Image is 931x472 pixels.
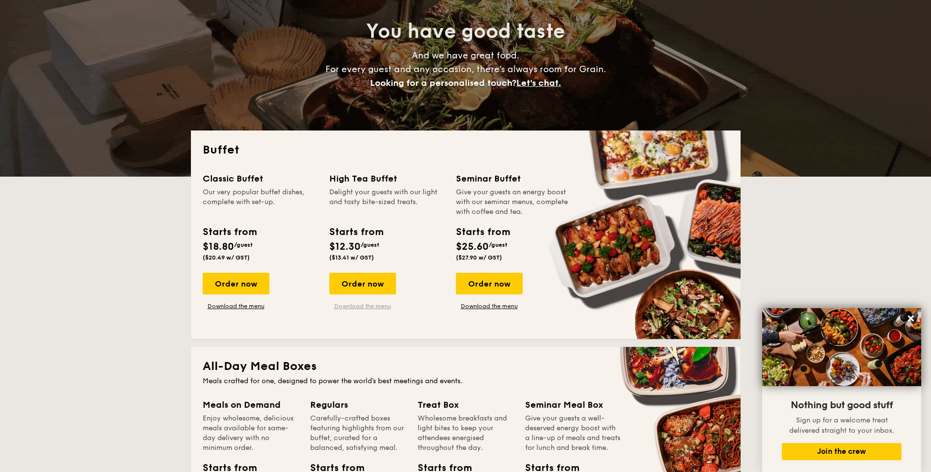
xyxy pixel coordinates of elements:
div: Our very popular buffet dishes, complete with set-up. [203,187,318,217]
h2: All-Day Meal Boxes [203,359,729,374]
div: Meals on Demand [203,398,298,412]
div: Starts from [203,225,256,239]
div: Order now [203,273,269,294]
button: Join the crew [782,443,902,460]
span: ($20.49 w/ GST) [203,254,250,261]
span: $25.60 [456,241,489,253]
div: Enjoy wholesome, delicious meals available for same-day delivery with no minimum order. [203,414,298,453]
a: Download the menu [203,302,269,310]
div: Meals crafted for one, designed to power the world's best meetings and events. [203,376,729,386]
a: Download the menu [456,302,523,310]
div: Starts from [329,225,383,239]
img: DSC07876-Edit02-Large.jpeg [762,308,921,386]
div: Give your guests an energy boost with our seminar menus, complete with coffee and tea. [456,187,571,217]
div: Starts from [456,225,509,239]
div: High Tea Buffet [329,172,444,185]
span: ($27.90 w/ GST) [456,254,502,261]
div: Order now [329,273,396,294]
button: Close [903,311,919,326]
div: Give your guests a well-deserved energy boost with a line-up of meals and treats for lunch and br... [525,414,621,453]
span: Nothing but good stuff [791,399,893,411]
span: And we have great food. For every guest and any occasion, there’s always room for Grain. [325,50,606,88]
div: Delight your guests with our light and tasty bite-sized treats. [329,187,444,217]
a: Download the menu [329,302,396,310]
div: Order now [456,273,523,294]
span: Sign up for a welcome treat delivered straight to your inbox. [789,416,894,435]
span: You have good taste [366,20,565,43]
span: /guest [361,241,379,248]
span: Let's chat. [516,78,561,88]
div: Treat Box [418,398,513,412]
div: Classic Buffet [203,172,318,185]
span: /guest [234,241,253,248]
div: Regulars [310,398,406,412]
div: Seminar Buffet [456,172,571,185]
span: $18.80 [203,241,234,253]
div: Seminar Meal Box [525,398,621,412]
span: Looking for a personalised touch? [370,78,516,88]
span: $12.30 [329,241,361,253]
div: Wholesome breakfasts and light bites to keep your attendees energised throughout the day. [418,414,513,453]
span: ($13.41 w/ GST) [329,254,374,261]
h2: Buffet [203,142,729,158]
div: Carefully-crafted boxes featuring highlights from our buffet, curated for a balanced, satisfying ... [310,414,406,453]
span: /guest [489,241,507,248]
